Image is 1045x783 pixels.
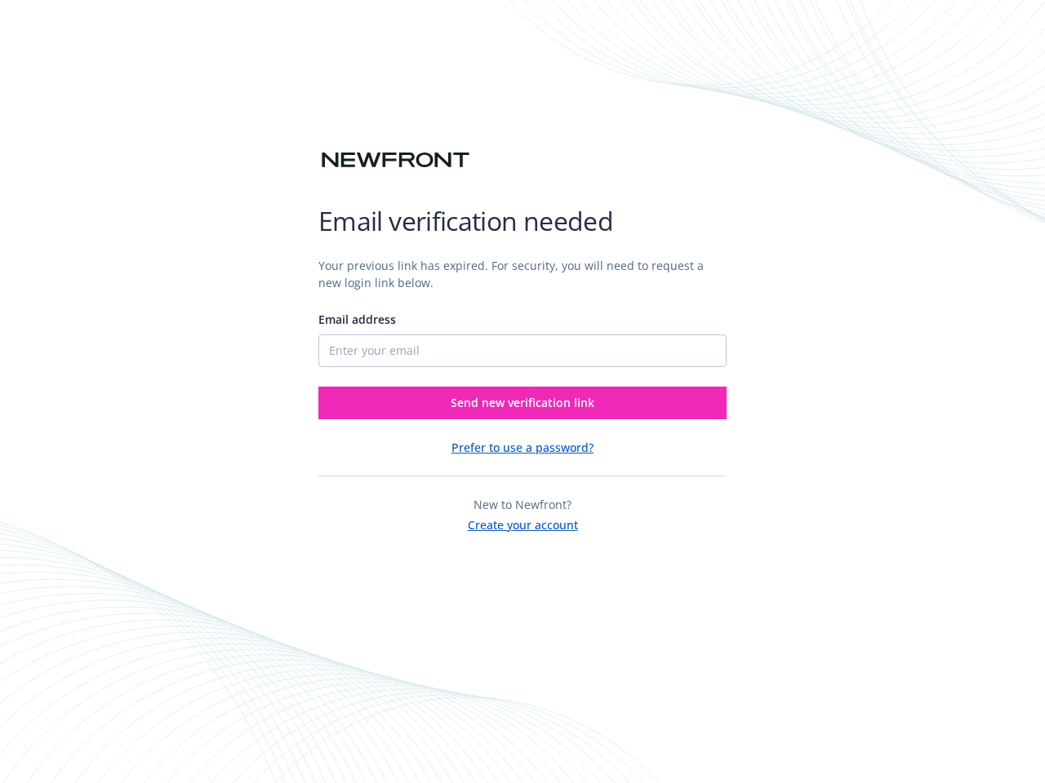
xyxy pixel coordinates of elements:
span: New to Newfront? [474,497,571,512]
p: Your previous link has expired. For security, you will need to request a new login link below. [318,257,727,291]
button: Send new verification link [318,387,727,419]
span: Send new verification link [451,395,594,410]
button: Prefer to use a password? [451,439,594,456]
span: Email address [318,312,396,327]
h1: Email verification needed [318,205,727,237]
input: Enter your email [318,334,727,367]
img: Newfront logo [318,146,473,175]
button: Create your account [468,513,578,533]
